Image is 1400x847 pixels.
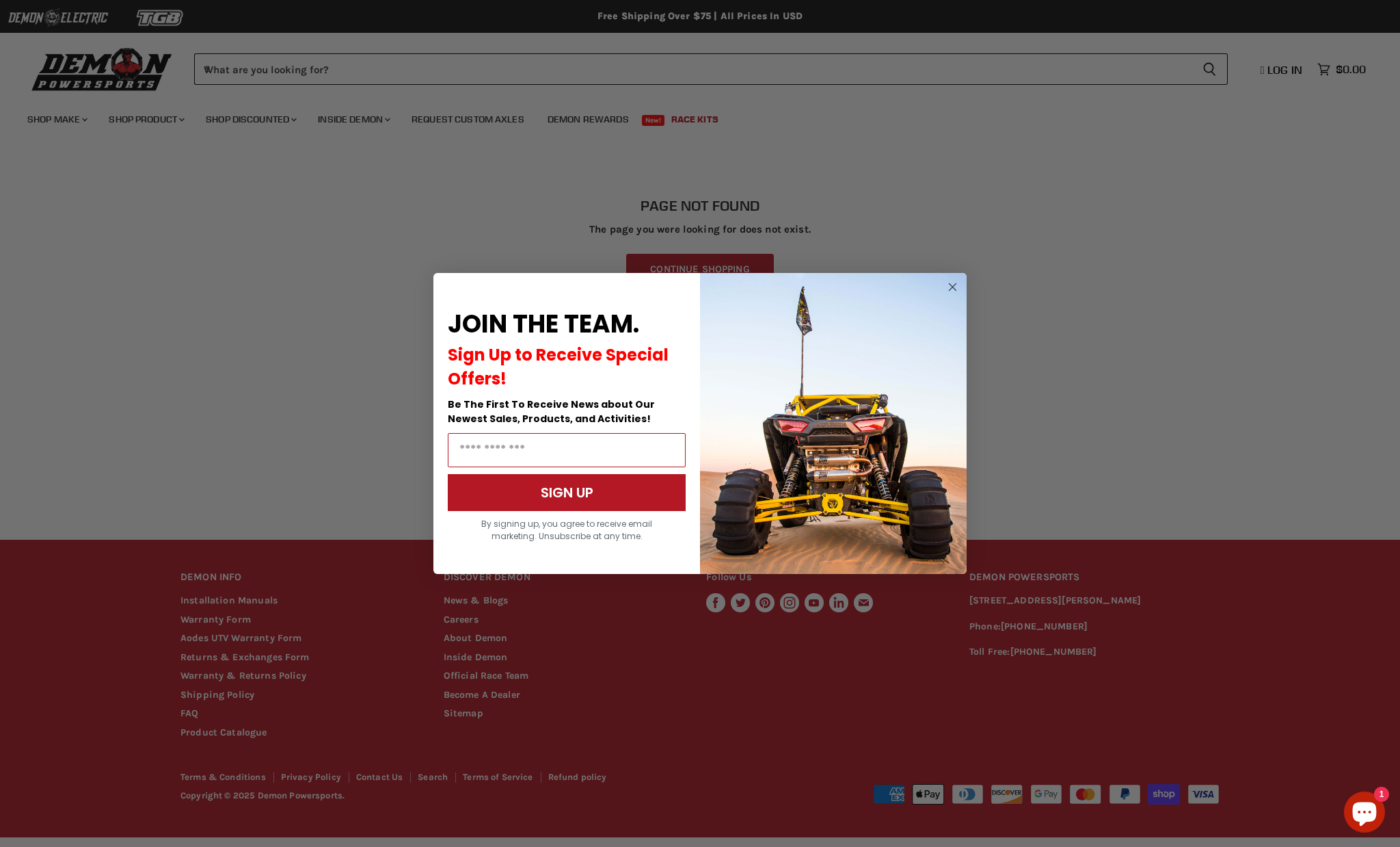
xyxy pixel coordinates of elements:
[448,474,686,511] button: SIGN UP
[448,307,639,341] span: JOIN THE TEAM.
[448,398,655,426] span: Be The First To Receive News about Our Newest Sales, Products, and Activities!
[944,278,961,296] button: Close dialog
[700,273,967,574] img: a9095488-b6e7-41ba-879d-588abfab540b.jpeg
[448,343,669,390] span: Sign Up to Receive Special Offers!
[448,433,686,467] input: Email Address
[1340,792,1389,836] inbox-online-store-chat: Shopify online store chat
[481,518,652,542] span: By signing up, you agree to receive email marketing. Unsubscribe at any time.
